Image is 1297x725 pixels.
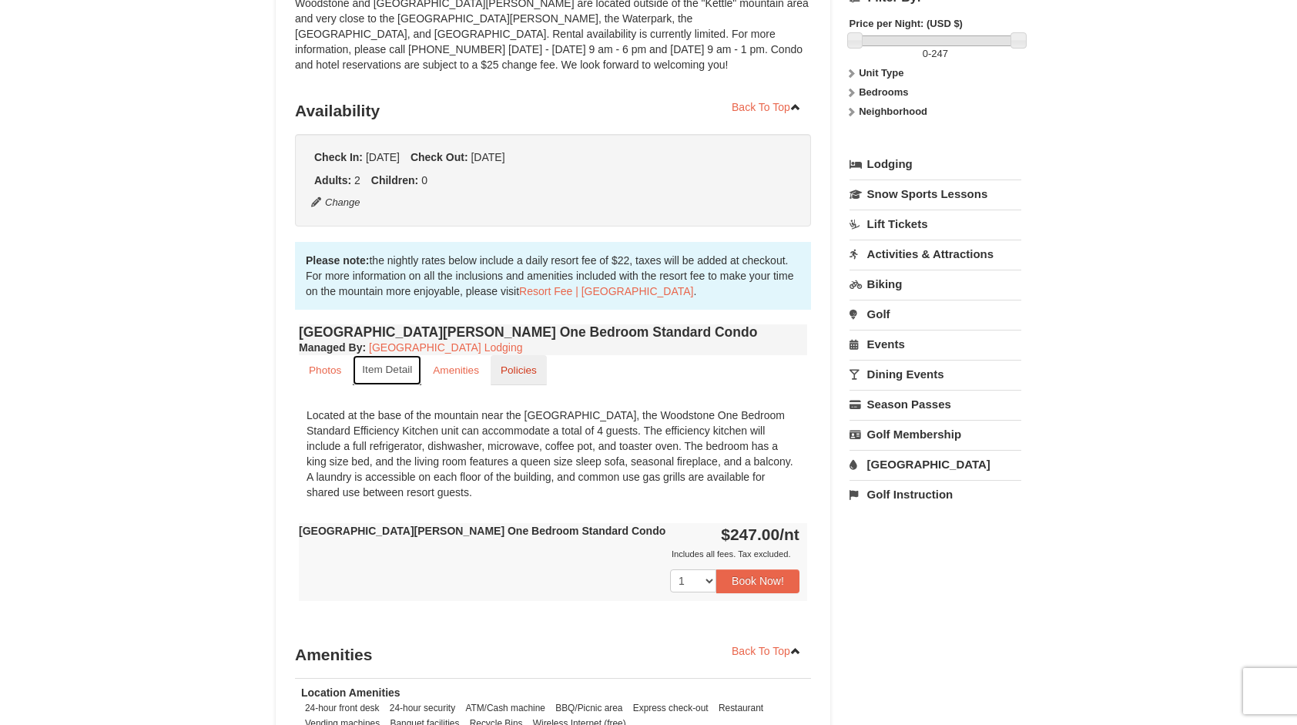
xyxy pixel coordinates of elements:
[923,48,928,59] span: 0
[301,700,384,716] li: 24-hour front desk
[931,48,948,59] span: 247
[371,174,418,186] strong: Children:
[423,355,489,385] a: Amenities
[309,364,341,376] small: Photos
[850,180,1021,208] a: Snow Sports Lessons
[850,330,1021,358] a: Events
[716,569,799,592] button: Book Now!
[629,700,712,716] li: Express check-out
[299,400,807,508] div: Located at the base of the mountain near the [GEOGRAPHIC_DATA], the Woodstone One Bedroom Standar...
[519,285,693,297] a: Resort Fee | [GEOGRAPHIC_DATA]
[433,364,479,376] small: Amenities
[551,700,626,716] li: BBQ/Picnic area
[850,270,1021,298] a: Biking
[310,194,361,211] button: Change
[299,341,366,354] strong: :
[299,546,799,562] div: Includes all fees. Tax excluded.
[850,480,1021,509] a: Golf Instruction
[306,254,369,267] strong: Please note:
[411,151,468,163] strong: Check Out:
[850,210,1021,238] a: Lift Tickets
[715,700,767,716] li: Restaurant
[850,240,1021,268] a: Activities & Attractions
[859,106,927,117] strong: Neighborhood
[501,364,537,376] small: Policies
[295,639,811,670] h3: Amenities
[722,96,811,119] a: Back To Top
[859,86,908,98] strong: Bedrooms
[295,96,811,126] h3: Availability
[299,525,665,537] strong: [GEOGRAPHIC_DATA][PERSON_NAME] One Bedroom Standard Condo
[369,341,522,354] a: [GEOGRAPHIC_DATA] Lodging
[850,300,1021,328] a: Golf
[353,355,421,385] a: Item Detail
[314,174,351,186] strong: Adults:
[850,46,1021,62] label: -
[461,700,549,716] li: ATM/Cash machine
[314,151,363,163] strong: Check In:
[721,525,799,543] strong: $247.00
[850,150,1021,178] a: Lodging
[850,18,963,29] strong: Price per Night: (USD $)
[295,242,811,310] div: the nightly rates below include a daily resort fee of $22, taxes will be added at checkout. For m...
[301,686,400,699] strong: Location Amenities
[850,420,1021,448] a: Golf Membership
[850,390,1021,418] a: Season Passes
[299,324,807,340] h4: [GEOGRAPHIC_DATA][PERSON_NAME] One Bedroom Standard Condo
[354,174,360,186] span: 2
[421,174,427,186] span: 0
[471,151,504,163] span: [DATE]
[850,360,1021,388] a: Dining Events
[362,364,412,375] small: Item Detail
[299,341,362,354] span: Managed By
[779,525,799,543] span: /nt
[859,67,903,79] strong: Unit Type
[850,450,1021,478] a: [GEOGRAPHIC_DATA]
[366,151,400,163] span: [DATE]
[299,355,351,385] a: Photos
[491,355,547,385] a: Policies
[722,639,811,663] a: Back To Top
[386,700,459,716] li: 24-hour security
